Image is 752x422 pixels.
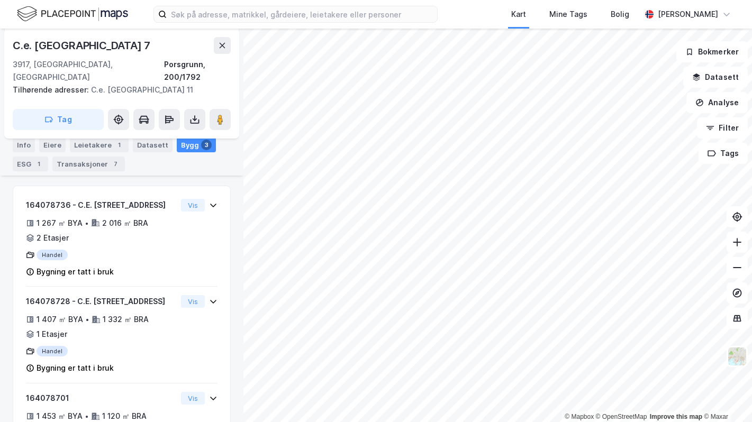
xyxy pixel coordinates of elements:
[26,392,177,405] div: 164078701
[650,413,702,420] a: Improve this map
[686,92,748,113] button: Analyse
[549,8,587,21] div: Mine Tags
[37,328,67,341] div: 1 Etasjer
[13,137,35,152] div: Info
[676,41,748,62] button: Bokmerker
[37,313,83,326] div: 1 407 ㎡ BYA
[37,217,83,230] div: 1 267 ㎡ BYA
[181,392,205,405] button: Vis
[164,58,231,84] div: Porsgrunn, 200/1792
[13,84,222,96] div: C.e. [GEOGRAPHIC_DATA] 11
[37,232,69,244] div: 2 Etasjer
[33,159,44,169] div: 1
[85,412,89,420] div: •
[37,265,114,278] div: Bygning er tatt i bruk
[103,313,149,326] div: 1 332 ㎡ BRA
[52,157,125,171] div: Transaksjoner
[699,371,752,422] iframe: Chat Widget
[697,117,748,139] button: Filter
[683,67,748,88] button: Datasett
[699,143,748,164] button: Tags
[511,8,526,21] div: Kart
[13,85,91,94] span: Tilhørende adresser:
[565,413,594,420] a: Mapbox
[39,137,66,152] div: Eiere
[13,109,104,130] button: Tag
[85,219,89,227] div: •
[37,362,114,374] div: Bygning er tatt i bruk
[13,157,48,171] div: ESG
[177,137,216,152] div: Bygg
[26,295,177,308] div: 164078728 - C.E. [STREET_ADDRESS]
[26,199,177,212] div: 164078736 - C.E. [STREET_ADDRESS]
[167,6,437,22] input: Søk på adresse, matrikkel, gårdeiere, leietakere eller personer
[181,199,205,212] button: Vis
[699,371,752,422] div: Kontrollprogram for chat
[658,8,718,21] div: [PERSON_NAME]
[85,315,89,324] div: •
[70,137,129,152] div: Leietakere
[133,137,173,152] div: Datasett
[13,37,152,54] div: C.e. [GEOGRAPHIC_DATA] 7
[13,58,164,84] div: 3917, [GEOGRAPHIC_DATA], [GEOGRAPHIC_DATA]
[102,217,148,230] div: 2 016 ㎡ BRA
[201,140,212,150] div: 3
[611,8,629,21] div: Bolig
[17,5,128,23] img: logo.f888ab2527a4732fd821a326f86c7f29.svg
[596,413,647,420] a: OpenStreetMap
[114,140,124,150] div: 1
[727,346,747,366] img: Z
[181,295,205,308] button: Vis
[110,159,121,169] div: 7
